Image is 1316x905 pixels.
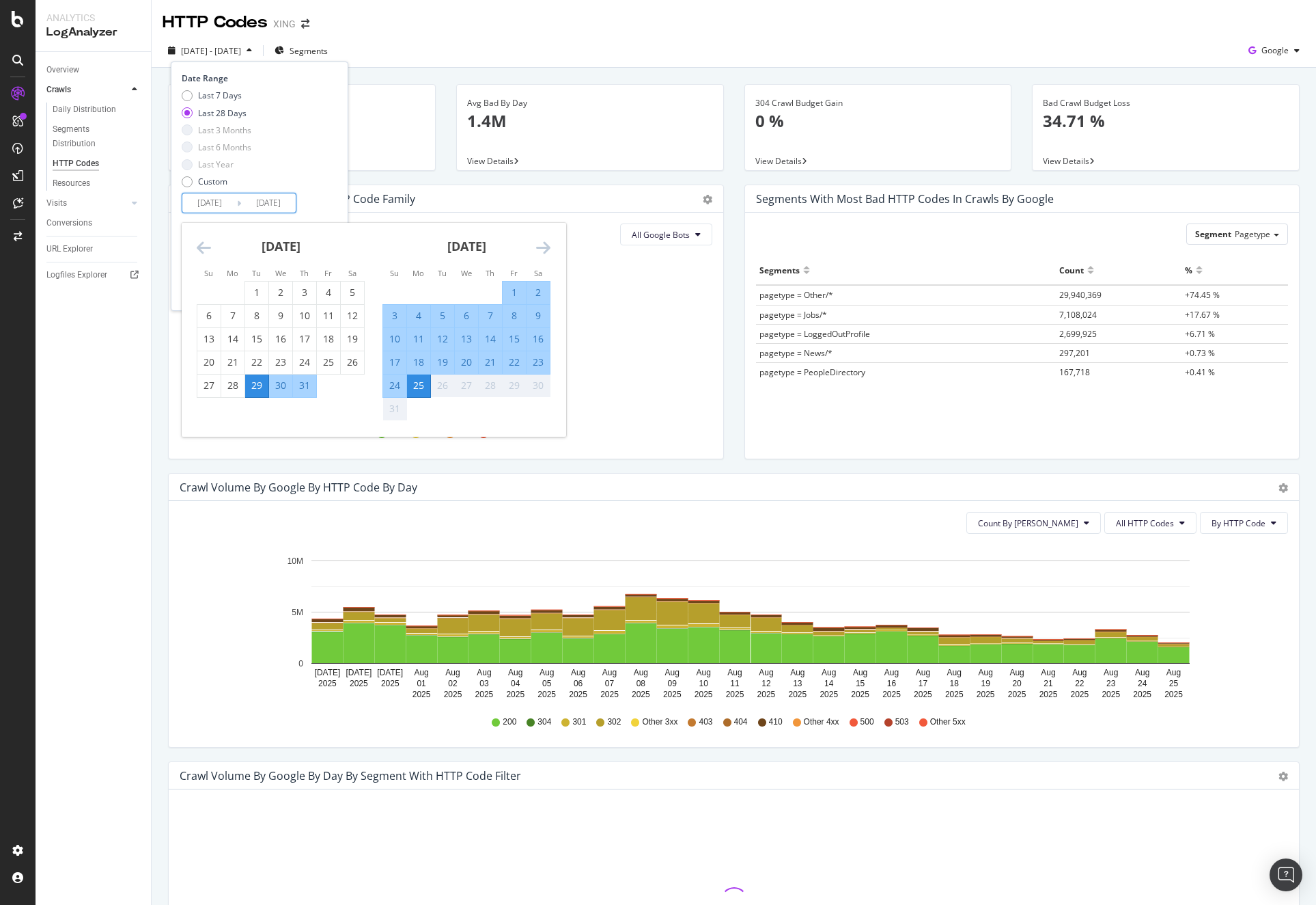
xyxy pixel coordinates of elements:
div: Custom [198,176,227,187]
td: Selected as end date. Monday, August 25, 2025 [407,374,431,397]
td: Selected. Saturday, August 23, 2025 [527,351,550,374]
div: 31 [293,379,316,392]
div: 18 [317,332,340,346]
td: Selected. Thursday, July 31, 2025 [293,374,317,397]
span: pagetype = Jobs/* [759,309,827,321]
td: Selected. Saturday, August 2, 2025 [527,281,550,304]
td: Choose Friday, July 4, 2025 as your check-out date. It’s available. [317,281,341,304]
div: Last 6 Months [182,141,251,153]
td: Choose Saturday, July 5, 2025 as your check-out date. It’s available. [341,281,365,304]
span: +6.71 % [1185,328,1215,340]
small: Th [300,268,309,278]
span: Segment [1195,228,1231,240]
div: Segments with most bad HTTP codes in Crawls by google [756,192,1054,206]
text: Aug [634,668,648,677]
text: [DATE] [377,668,403,677]
div: Daily Distribution [53,103,116,117]
div: 12 [341,309,364,323]
td: Selected. Tuesday, August 12, 2025 [431,327,455,351]
text: 23 [1106,679,1116,688]
div: 16 [269,332,292,346]
small: We [461,268,472,278]
text: 2025 [506,690,524,699]
td: Choose Thursday, July 24, 2025 as your check-out date. It’s available. [293,351,317,374]
span: [DATE] - [DATE] [181,45,241,57]
div: 25 [407,379,430,392]
text: Aug [696,668,710,677]
text: 01 [417,679,426,688]
div: Resources [53,176,90,191]
span: By HTTP Code [1212,517,1265,529]
span: View Details [755,155,802,167]
button: Google [1243,40,1305,62]
text: 2025 [350,679,368,688]
div: 1 [245,286,268,299]
small: Th [486,268,494,278]
div: 23 [269,355,292,369]
div: 16 [527,332,550,346]
span: pagetype = LoggedOutProfile [759,328,870,340]
a: Segments Distribution [53,122,141,151]
div: Bad Crawl Budget Loss [1043,97,1289,109]
td: Choose Sunday, July 6, 2025 as your check-out date. It’s available. [197,304,221,327]
div: gear [1278,483,1288,493]
div: Move backward to switch to the previous month. [197,239,211,256]
div: 1 [503,286,526,299]
text: 5M [292,608,303,617]
span: View Details [1043,155,1089,167]
button: All HTTP Codes [1104,512,1196,534]
td: Choose Thursday, July 17, 2025 as your check-out date. It’s available. [293,327,317,351]
div: 304 Crawl Budget Gain [755,97,1001,109]
div: % [1185,259,1192,281]
div: 28 [479,379,502,392]
div: Custom [182,176,251,187]
td: Choose Monday, July 28, 2025 as your check-out date. It’s available. [221,374,245,397]
div: 20 [455,355,478,369]
div: 5 [341,286,364,299]
td: Choose Saturday, July 26, 2025 as your check-out date. It’s available. [341,351,365,374]
div: 31 [383,402,406,416]
text: 18 [950,679,960,688]
td: Choose Sunday, July 20, 2025 as your check-out date. It’s available. [197,351,221,374]
span: +0.73 % [1185,347,1215,359]
text: 25 [1169,679,1179,688]
div: 26 [431,379,454,392]
div: Last 6 Months [198,141,251,153]
td: Choose Tuesday, July 15, 2025 as your check-out date. It’s available. [245,327,269,351]
div: Last 28 Days [198,107,247,119]
p: 34.71 % [1043,109,1289,133]
td: Choose Thursday, July 3, 2025 as your check-out date. It’s available. [293,281,317,304]
text: 0 [298,659,303,668]
span: Pagetype [1235,228,1270,240]
div: 28 [221,379,244,392]
text: 03 [479,679,489,688]
div: 10 [293,309,316,323]
td: Choose Friday, July 11, 2025 as your check-out date. It’s available. [317,304,341,327]
a: URL Explorer [46,242,141,256]
button: Segments [269,40,333,62]
text: Aug [571,668,585,677]
small: Sa [534,268,542,278]
div: Last 7 Days [198,90,242,101]
small: Mo [227,268,238,278]
div: 2 [527,286,550,299]
div: 17 [293,332,316,346]
text: 02 [448,679,458,688]
span: View Details [467,155,514,167]
a: Resources [53,176,141,191]
div: 24 [383,379,406,392]
div: Move forward to switch to the next month. [536,239,550,256]
div: 26 [341,355,364,369]
div: 11 [317,309,340,323]
text: 06 [574,679,583,688]
div: 15 [503,332,526,346]
td: Choose Wednesday, July 2, 2025 as your check-out date. It’s available. [269,281,293,304]
td: Choose Tuesday, July 1, 2025 as your check-out date. It’s available. [245,281,269,304]
button: By HTTP Code [1200,512,1288,534]
div: 5 [431,309,454,323]
td: Not available. Saturday, August 30, 2025 [527,374,550,397]
div: 29 [245,379,268,392]
button: All Google Bots [620,224,712,245]
p: 0 % [755,109,1001,133]
td: Not available. Thursday, August 28, 2025 [479,374,503,397]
